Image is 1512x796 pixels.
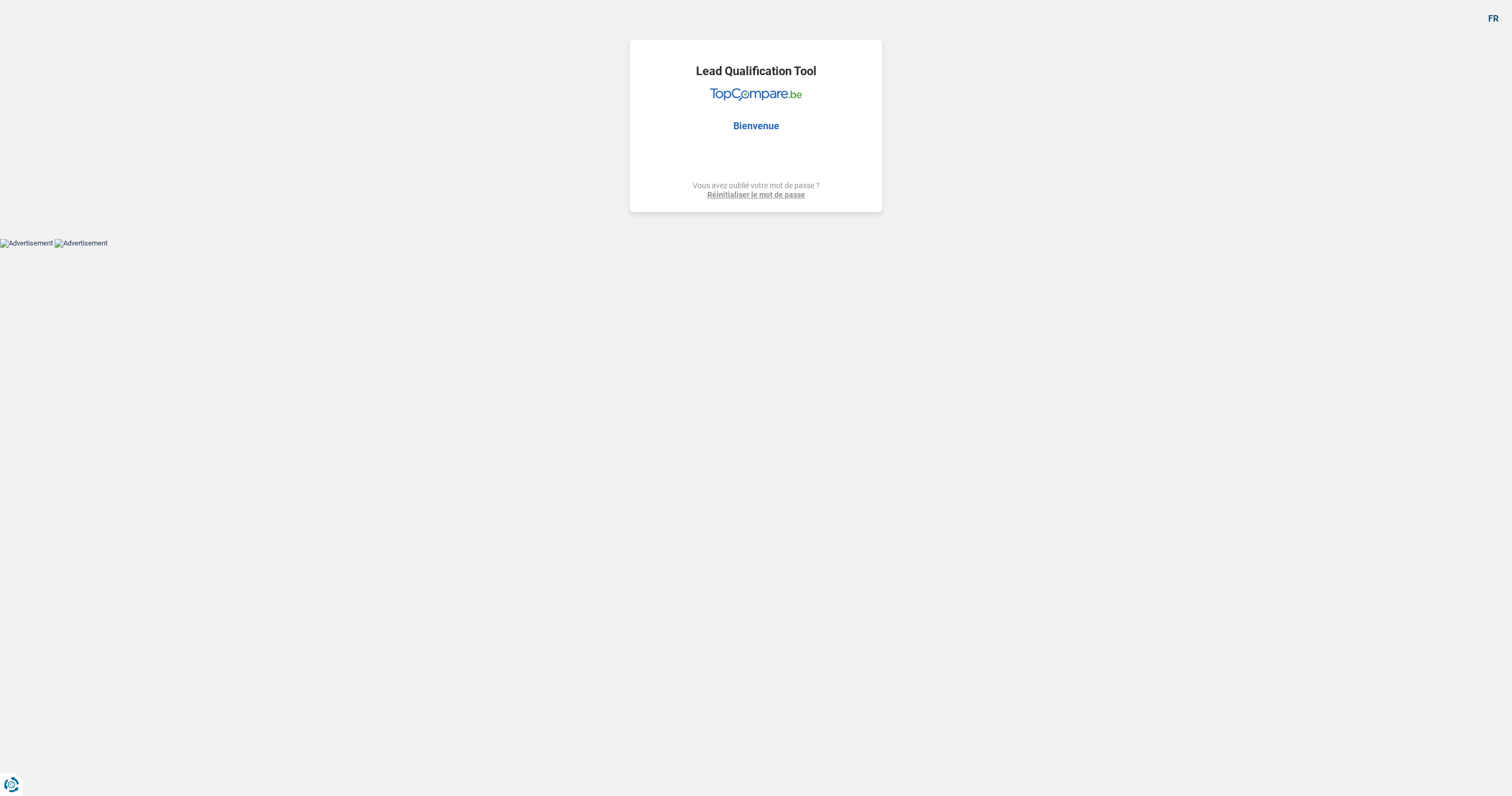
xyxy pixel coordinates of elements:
div: Vous avez oublié votre mot de passe ? [693,181,820,200]
a: Réinitialiser le mot de passe [693,190,820,200]
h2: Bienvenue [733,120,779,132]
h1: Lead Qualification Tool [696,65,817,77]
img: TopCompare Logo [710,88,802,101]
div: fr [1488,14,1498,24]
img: Advertisement [55,239,108,248]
